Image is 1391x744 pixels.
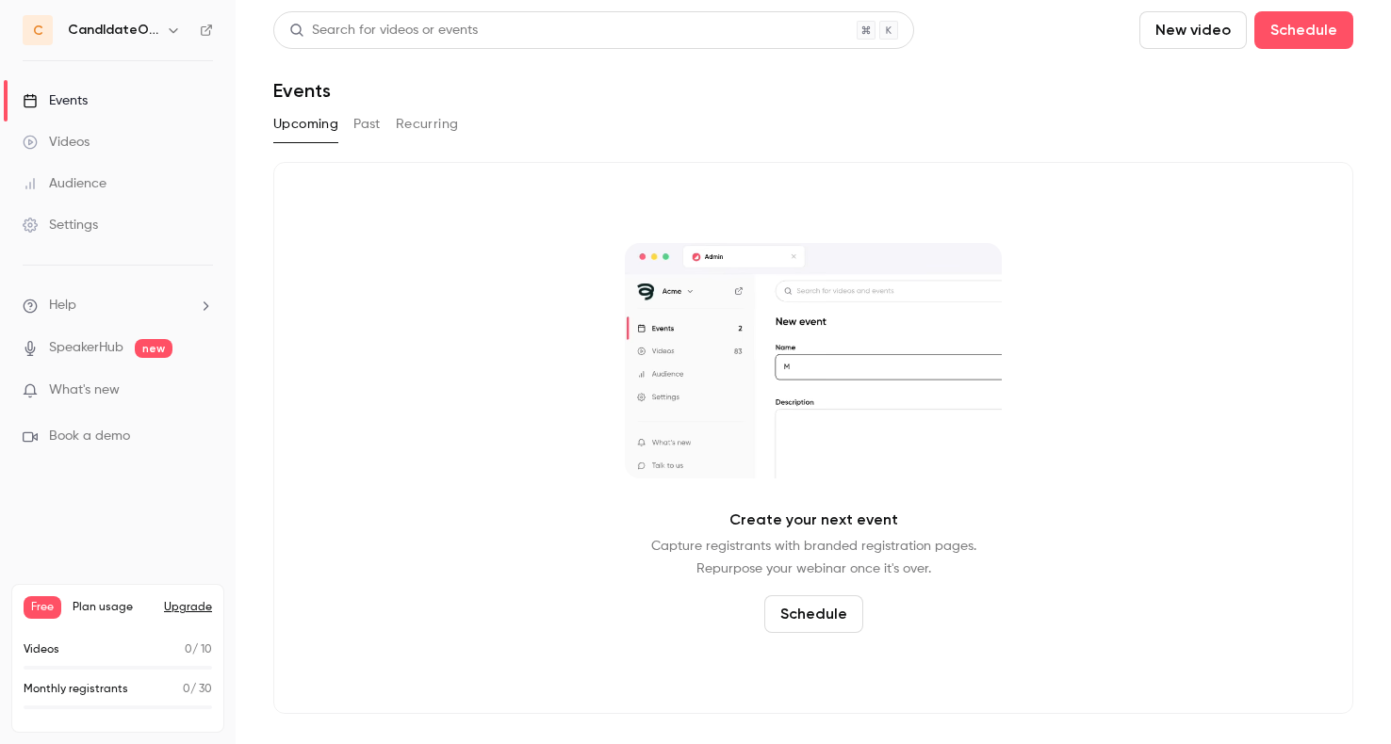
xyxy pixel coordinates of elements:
[23,91,88,110] div: Events
[23,174,106,193] div: Audience
[289,21,478,40] div: Search for videos or events
[49,338,123,358] a: SpeakerHub
[183,684,190,695] span: 0
[273,109,338,139] button: Upcoming
[135,339,172,358] span: new
[273,79,331,102] h1: Events
[24,641,59,658] p: Videos
[68,21,158,40] h6: CandIdateOps
[729,509,898,531] p: Create your next event
[73,600,153,615] span: Plan usage
[651,535,976,580] p: Capture registrants with branded registration pages. Repurpose your webinar once it's over.
[24,681,128,698] p: Monthly registrants
[764,595,863,633] button: Schedule
[1139,11,1247,49] button: New video
[49,296,76,315] span: Help
[185,644,192,655] span: 0
[396,109,459,139] button: Recurring
[190,382,213,399] iframe: Noticeable Trigger
[24,596,61,619] span: Free
[33,21,43,40] span: C
[23,133,90,152] div: Videos
[353,109,381,139] button: Past
[23,296,213,315] li: help-dropdown-opener
[23,216,98,235] div: Settings
[1254,11,1353,49] button: Schedule
[49,380,120,400] span: What's new
[164,600,212,615] button: Upgrade
[185,641,212,658] p: / 10
[183,681,212,698] p: / 30
[49,427,130,446] span: Book a demo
